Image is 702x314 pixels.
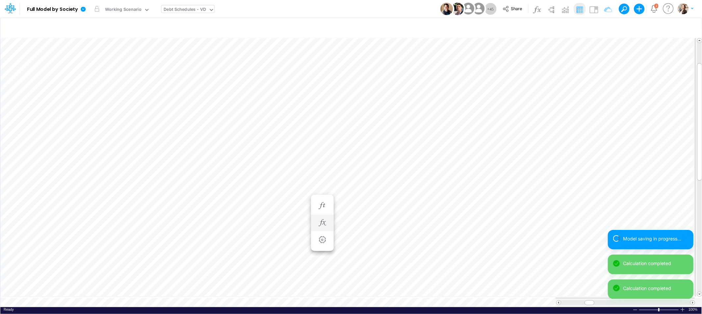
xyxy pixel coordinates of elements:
[656,4,657,7] div: 2 unread items
[4,307,14,312] div: In Ready mode
[105,6,142,14] div: Working Scenario
[4,307,14,311] span: Ready
[689,307,698,312] div: Zoom level
[461,1,476,16] img: User Image Icon
[440,3,453,15] img: User Image Icon
[689,307,698,312] span: 100%
[511,6,522,11] span: Share
[623,260,688,267] div: Calculation completed
[499,4,527,14] button: Share
[471,1,486,16] img: User Image Icon
[650,5,658,12] a: Notifications
[487,7,494,11] span: + 45
[633,307,638,312] div: Zoom Out
[639,307,680,312] div: Zoom
[27,7,78,12] b: Full Model by Society
[623,285,688,292] div: Calculation completed
[623,235,688,242] div: Model saving in progress...
[6,21,559,34] input: Type a title here
[658,308,660,311] div: Zoom
[680,307,685,312] div: Zoom In
[164,6,206,14] div: Debt Schedules - VD
[451,3,464,15] img: User Image Icon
